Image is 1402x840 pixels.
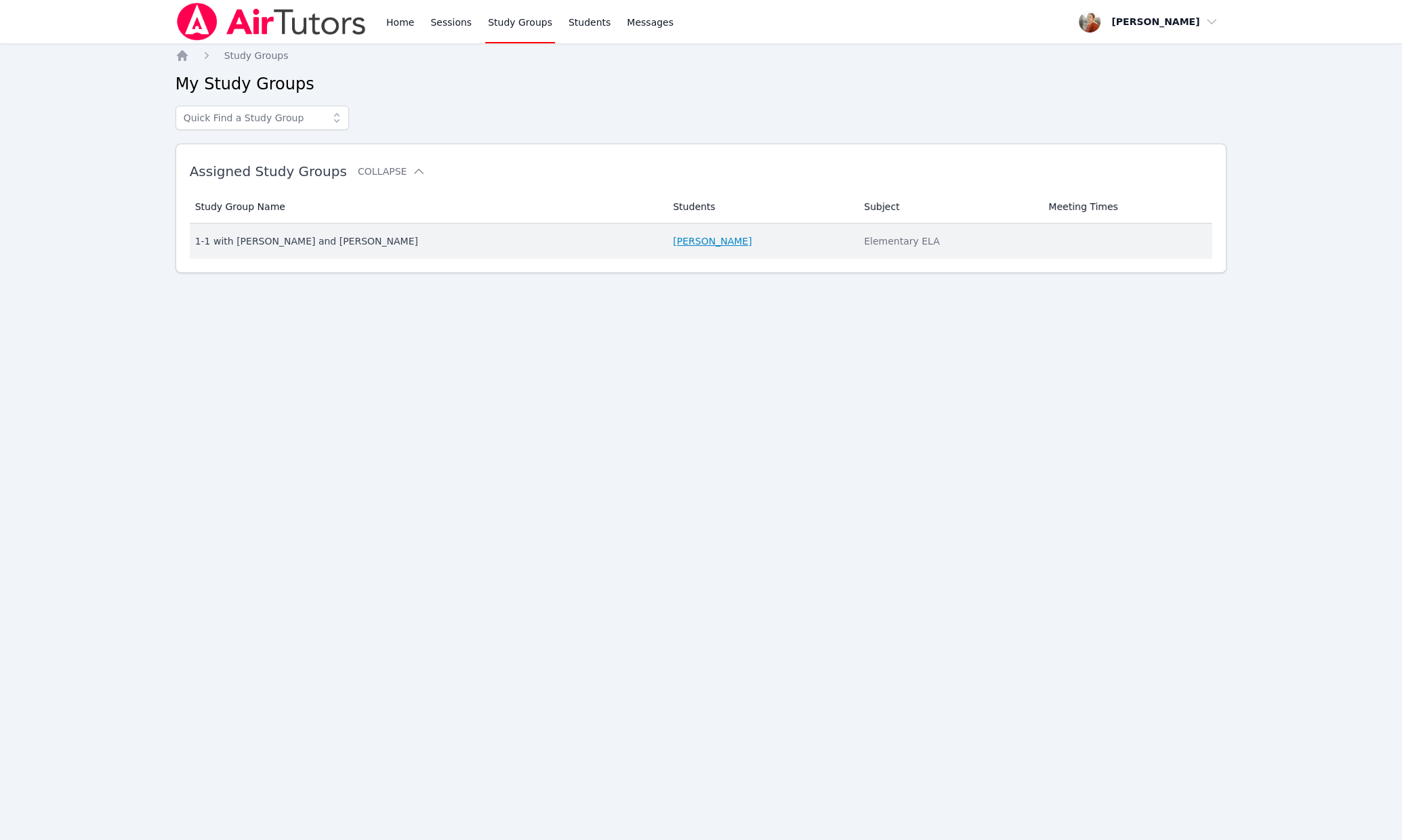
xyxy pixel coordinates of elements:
div: Elementary ELA [864,234,1032,248]
h2: My Study Groups [176,73,1227,95]
nav: Breadcrumb [176,49,1227,62]
tr: 1-1 with [PERSON_NAME] and [PERSON_NAME][PERSON_NAME]Elementary ELA [190,224,1213,259]
th: Meeting Times [1040,190,1212,224]
img: Air Tutors [176,3,367,41]
a: Study Groups [224,49,289,62]
input: Quick Find a Study Group [176,106,349,130]
div: 1-1 with [PERSON_NAME] and [PERSON_NAME] [195,234,657,248]
th: Study Group Name [190,190,665,224]
span: Study Groups [224,50,289,61]
button: Collapse [358,165,426,178]
span: Assigned Study Groups [190,163,347,180]
span: Messages [627,16,674,29]
th: Subject [856,190,1040,224]
a: [PERSON_NAME] [673,234,751,248]
th: Students [665,190,856,224]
